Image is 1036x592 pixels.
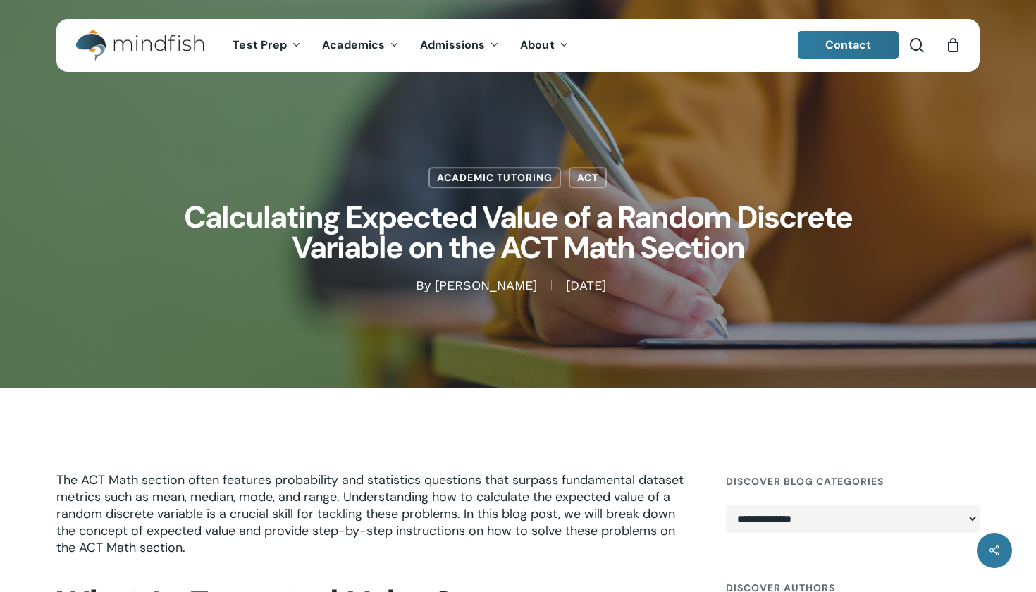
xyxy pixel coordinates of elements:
[726,469,980,494] h4: Discover Blog Categories
[322,37,385,52] span: Academics
[569,167,607,188] a: ACT
[825,37,872,52] span: Contact
[222,39,312,51] a: Test Prep
[428,167,561,188] a: Academic Tutoring
[233,37,287,52] span: Test Prep
[435,278,537,293] a: [PERSON_NAME]
[520,37,555,52] span: About
[222,19,579,72] nav: Main Menu
[56,471,684,556] span: The ACT Math section often features probability and statistics questions that surpass fundamental...
[166,188,870,277] h1: Calculating Expected Value of a Random Discrete Variable on the ACT Math Section
[409,39,510,51] a: Admissions
[56,19,980,72] header: Main Menu
[798,31,899,59] a: Contact
[312,39,409,51] a: Academics
[416,281,431,291] span: By
[420,37,485,52] span: Admissions
[551,281,620,291] span: [DATE]
[510,39,579,51] a: About
[945,37,961,53] a: Cart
